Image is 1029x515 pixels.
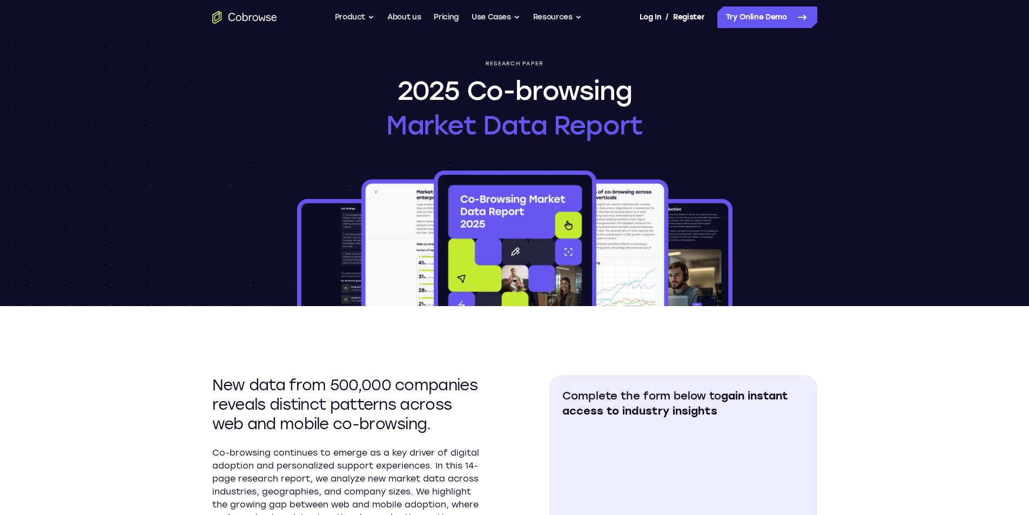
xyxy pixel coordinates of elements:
a: Pricing [434,6,459,28]
button: Product [335,6,375,28]
a: Try Online Demo [717,6,817,28]
p: Research paper [486,60,544,67]
a: About us [387,6,421,28]
a: Go to the home page [212,11,277,24]
h2: New data from 500,000 companies reveals distinct patterns across web and mobile co-browsing. [212,375,480,433]
span: / [665,11,669,24]
h1: 2025 Co-browsing [386,73,643,143]
a: Log In [640,6,661,28]
button: Use Cases [472,6,520,28]
img: 2025 Co-browsing Market Data Report [295,168,735,306]
button: Resources [533,6,582,28]
a: Register [673,6,704,28]
span: Market Data Report [386,108,643,143]
span: gain instant access to industry insights [562,389,788,417]
h2: Complete the form below to [562,388,804,418]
